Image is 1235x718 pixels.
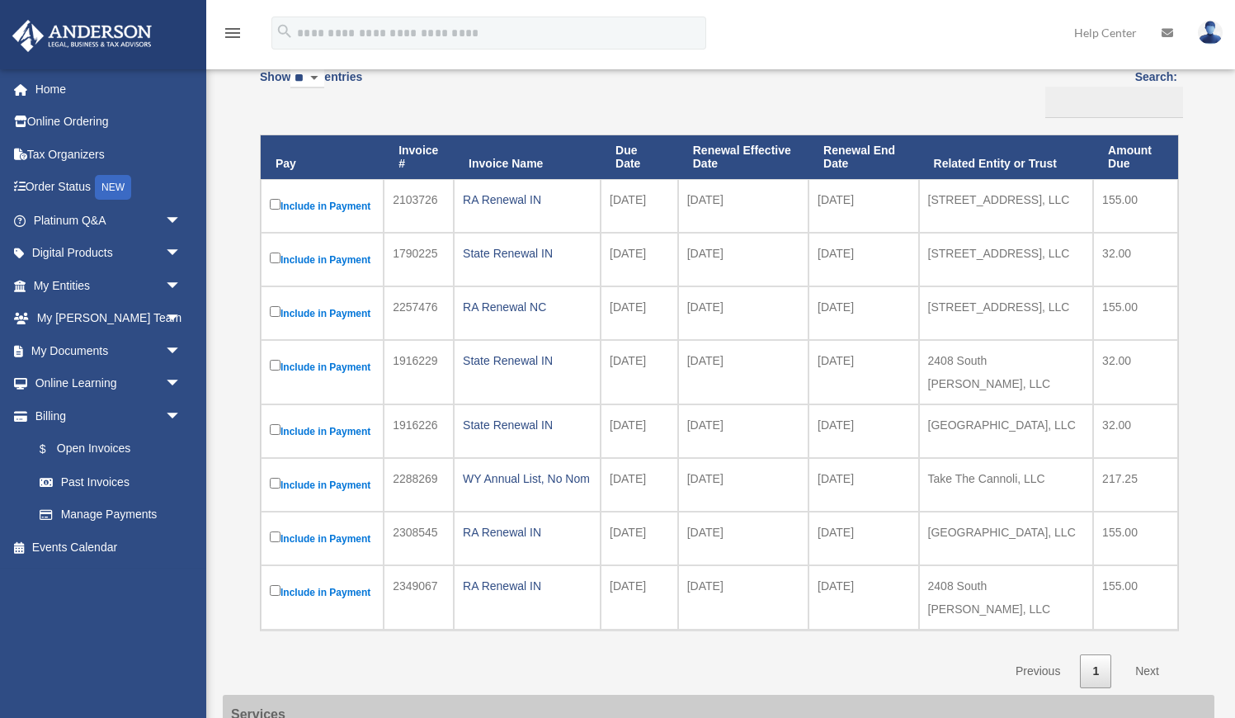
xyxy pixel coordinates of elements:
[270,253,280,263] input: Include in Payment
[12,237,206,270] a: Digital Productsarrow_drop_down
[1045,87,1183,118] input: Search:
[601,404,678,458] td: [DATE]
[12,531,206,564] a: Events Calendar
[49,439,57,460] span: $
[1093,512,1178,565] td: 155.00
[601,565,678,630] td: [DATE]
[270,582,375,602] label: Include in Payment
[23,465,198,498] a: Past Invoices
[678,512,808,565] td: [DATE]
[290,69,324,88] select: Showentries
[808,179,919,233] td: [DATE]
[270,478,280,489] input: Include in Payment
[678,404,808,458] td: [DATE]
[12,171,206,205] a: Order StatusNEW
[384,286,454,340] td: 2257476
[260,67,362,105] label: Show entries
[95,175,131,200] div: NEW
[12,73,206,106] a: Home
[384,179,454,233] td: 2103726
[270,306,280,317] input: Include in Payment
[601,458,678,512] td: [DATE]
[678,286,808,340] td: [DATE]
[463,521,592,544] div: RA Renewal IN
[463,574,592,598] div: RA Renewal IN
[12,269,206,302] a: My Entitiesarrow_drop_down
[165,334,198,368] span: arrow_drop_down
[270,528,375,549] label: Include in Payment
[919,512,1094,565] td: [GEOGRAPHIC_DATA], LLC
[808,340,919,404] td: [DATE]
[463,188,592,211] div: RA Renewal IN
[270,303,375,324] label: Include in Payment
[1093,135,1178,180] th: Amount Due: activate to sort column ascending
[808,458,919,512] td: [DATE]
[384,512,454,565] td: 2308545
[919,135,1094,180] th: Related Entity or Trust: activate to sort column ascending
[270,360,280,371] input: Include in Payment
[808,135,919,180] th: Renewal End Date: activate to sort column ascending
[270,357,375,377] label: Include in Payment
[601,233,678,286] td: [DATE]
[601,512,678,565] td: [DATE]
[12,106,206,139] a: Online Ordering
[678,340,808,404] td: [DATE]
[919,565,1094,630] td: 2408 South [PERSON_NAME], LLC
[678,565,808,630] td: [DATE]
[808,404,919,458] td: [DATE]
[270,531,280,542] input: Include in Payment
[919,404,1094,458] td: [GEOGRAPHIC_DATA], LLC
[1093,340,1178,404] td: 32.00
[463,467,592,490] div: WY Annual List, No Nom
[1093,179,1178,233] td: 155.00
[7,20,157,52] img: Anderson Advisors Platinum Portal
[808,512,919,565] td: [DATE]
[463,413,592,437] div: State Renewal IN
[12,138,206,171] a: Tax Organizers
[463,349,592,372] div: State Renewal IN
[12,399,198,432] a: Billingarrow_drop_down
[261,135,384,180] th: Pay: activate to sort column descending
[1093,458,1178,512] td: 217.25
[1198,21,1223,45] img: User Pic
[223,23,243,43] i: menu
[454,135,601,180] th: Invoice Name: activate to sort column ascending
[384,135,454,180] th: Invoice #: activate to sort column ascending
[808,286,919,340] td: [DATE]
[270,424,280,435] input: Include in Payment
[23,498,198,531] a: Manage Payments
[384,458,454,512] td: 2288269
[12,334,206,367] a: My Documentsarrow_drop_down
[463,295,592,319] div: RA Renewal NC
[384,233,454,286] td: 1790225
[919,458,1094,512] td: Take The Cannoli, LLC
[678,135,808,180] th: Renewal Effective Date: activate to sort column ascending
[601,340,678,404] td: [DATE]
[270,585,280,596] input: Include in Payment
[808,233,919,286] td: [DATE]
[165,269,198,303] span: arrow_drop_down
[223,29,243,43] a: menu
[270,421,375,442] label: Include in Payment
[270,249,375,270] label: Include in Payment
[270,196,375,216] label: Include in Payment
[601,179,678,233] td: [DATE]
[1003,654,1072,688] a: Previous
[12,367,206,400] a: Online Learningarrow_drop_down
[276,22,294,40] i: search
[601,135,678,180] th: Due Date: activate to sort column ascending
[919,179,1094,233] td: [STREET_ADDRESS], LLC
[270,475,375,495] label: Include in Payment
[808,565,919,630] td: [DATE]
[165,399,198,433] span: arrow_drop_down
[1093,565,1178,630] td: 155.00
[678,179,808,233] td: [DATE]
[919,340,1094,404] td: 2408 South [PERSON_NAME], LLC
[165,367,198,401] span: arrow_drop_down
[919,233,1094,286] td: [STREET_ADDRESS], LLC
[1093,233,1178,286] td: 32.00
[165,237,198,271] span: arrow_drop_down
[12,204,206,237] a: Platinum Q&Aarrow_drop_down
[384,404,454,458] td: 1916226
[1093,286,1178,340] td: 155.00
